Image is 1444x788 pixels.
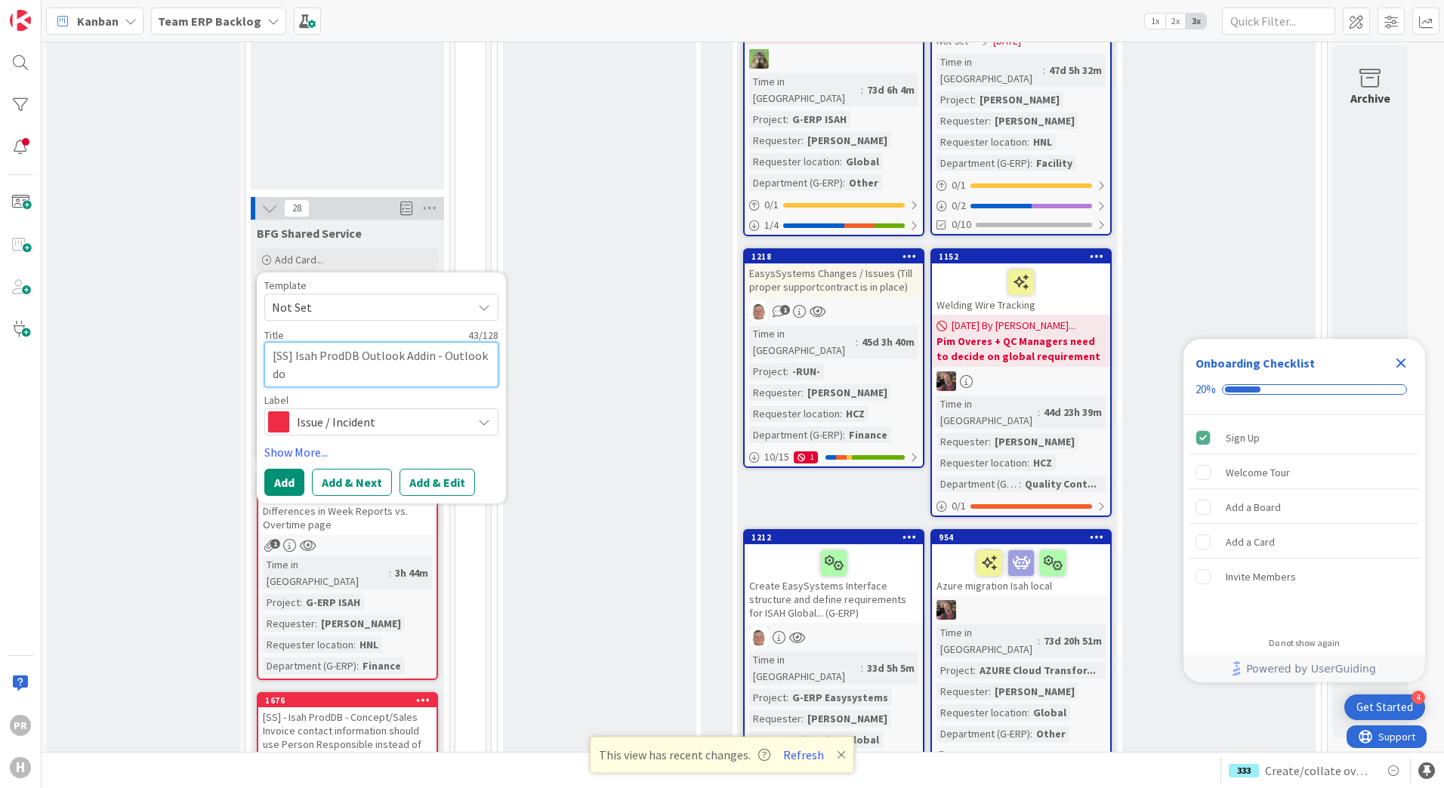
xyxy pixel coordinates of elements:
div: -RUN- [788,363,824,380]
div: 1/4 [745,216,923,235]
div: 1676[SS] - Isah ProdDB - Concept/Sales Invoice contact information should use Person Responsible ... [258,694,437,768]
div: HCZ [842,405,869,422]
div: Finance [845,426,891,443]
div: 1676 [258,694,437,707]
div: 4 [1412,691,1425,704]
span: : [973,91,976,108]
div: EasysSystems Changes / Issues (Till proper supportcontract is in place) [745,263,923,297]
span: : [989,433,991,450]
img: lD [749,627,769,647]
span: Add Card... [275,253,323,266]
span: : [840,153,842,170]
div: 954 [939,532,1110,543]
button: Add [264,469,304,496]
div: Close Checklist [1389,351,1413,375]
div: BF [932,600,1110,620]
a: Show More... [264,443,498,461]
div: G-ERP ISAH [788,111,850,128]
div: G-ERP Easysystems [788,689,892,706]
label: Title [264,328,284,342]
div: Add a Card is incomplete. [1189,525,1419,559]
div: [PERSON_NAME] [991,683,1078,700]
div: Welding Wire Tracking [932,263,1110,315]
span: : [1027,454,1029,471]
div: Checklist progress: 20% [1196,383,1413,396]
div: Project [749,363,786,380]
div: Project [936,662,973,679]
div: G-ERP ISAH [302,594,364,611]
div: [PERSON_NAME] [804,710,891,727]
div: 1152Welding Wire Tracking [932,250,1110,315]
input: Quick Filter... [1222,8,1335,35]
span: : [1019,476,1021,492]
span: : [356,657,359,674]
div: Requester [749,132,801,149]
div: Requester [936,683,989,700]
div: Project [749,689,786,706]
span: 0/10 [952,217,971,232]
span: Not Set [272,297,461,317]
div: 0/1 [745,195,923,214]
div: [PERSON_NAME] [976,91,1063,108]
div: Requester [936,433,989,450]
div: 10/151 [745,448,923,466]
div: 0/1 [932,497,1110,516]
div: 1212 [751,532,923,543]
div: Department (G-ERP) [749,426,843,443]
span: : [861,82,863,98]
span: : [843,426,845,443]
span: : [1027,134,1029,150]
div: Quality Cont... [1021,476,1100,492]
span: 0 / 1 [952,177,966,193]
span: : [353,636,356,653]
span: Issue / Incident [297,411,464,432]
span: : [1030,725,1032,742]
span: : [989,683,991,700]
span: 1x [1145,14,1165,29]
div: 0/1 [932,176,1110,195]
div: 1 [794,451,818,463]
span: : [1030,155,1032,171]
span: : [315,615,317,632]
div: 45d 3h 40m [858,334,918,350]
span: Support [32,2,69,20]
div: 20% [1196,383,1216,396]
span: [DATE] By [PERSON_NAME]... [952,318,1075,334]
div: 1152 [939,251,1110,262]
div: Requester location [749,405,840,422]
div: Global [842,153,883,170]
div: Checklist Container [1183,339,1425,682]
span: : [801,384,804,401]
div: Project [749,111,786,128]
div: Project [936,91,973,108]
div: 3h 44m [391,565,432,581]
div: lD [745,627,923,647]
div: Invite Members is incomplete. [1189,560,1419,593]
div: 73d 20h 51m [1040,633,1106,649]
div: Time in [GEOGRAPHIC_DATA] [749,73,861,106]
span: : [989,112,991,129]
img: BF [936,371,956,391]
span: 0 / 1 [952,748,966,764]
div: Department (G-ERP) [263,657,356,674]
span: Powered by UserGuiding [1246,660,1376,678]
span: 0 / 1 [952,498,966,514]
div: [PERSON_NAME] [991,433,1078,450]
div: [PERSON_NAME] [991,112,1078,129]
div: 1218 [745,250,923,263]
div: HNL [356,636,382,653]
span: : [1043,62,1045,78]
div: Requester location [749,153,840,170]
div: lD [745,301,923,321]
div: Requester location [263,636,353,653]
div: Other [845,174,882,191]
div: Facility [1032,155,1076,171]
div: Add a Card [1226,533,1275,551]
div: [PERSON_NAME] [804,132,891,149]
div: TT [745,49,923,69]
div: Archive [1350,89,1390,107]
div: Add a Board is incomplete. [1189,491,1419,524]
div: PR [10,715,31,736]
span: : [840,405,842,422]
span: : [973,662,976,679]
